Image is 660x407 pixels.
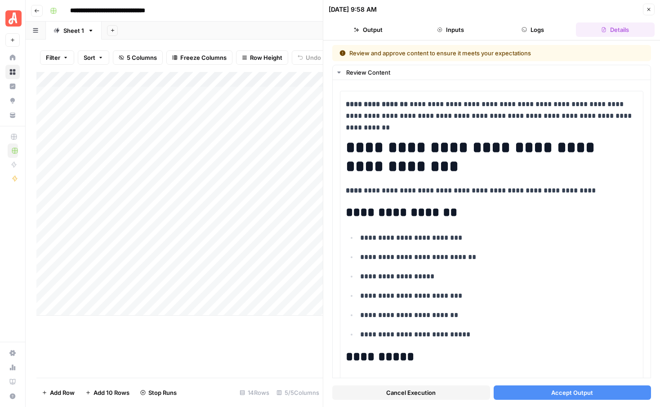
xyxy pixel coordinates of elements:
button: 5 Columns [113,50,163,65]
div: Review and approve content to ensure it meets your expectations [339,49,588,58]
button: Help + Support [5,389,20,403]
a: Home [5,50,20,65]
span: Add 10 Rows [94,388,129,397]
a: Opportunities [5,94,20,108]
div: Review Content [346,68,645,77]
button: Add 10 Rows [80,385,135,400]
a: Settings [5,346,20,360]
span: Stop Runs [148,388,177,397]
button: Accept Output [494,385,651,400]
span: Cancel Execution [386,388,436,397]
div: Sheet 1 [63,26,84,35]
button: Freeze Columns [166,50,232,65]
button: Inputs [411,22,490,37]
button: Undo [292,50,327,65]
button: Cancel Execution [332,385,490,400]
span: Filter [46,53,60,62]
span: 5 Columns [127,53,157,62]
button: Add Row [36,385,80,400]
span: Freeze Columns [180,53,227,62]
button: Logs [494,22,572,37]
button: Sort [78,50,109,65]
button: Stop Runs [135,385,182,400]
span: Accept Output [551,388,593,397]
a: Learning Hub [5,375,20,389]
button: Review Content [333,65,651,80]
button: Filter [40,50,74,65]
button: Workspace: Angi [5,7,20,30]
a: Your Data [5,108,20,122]
span: Row Height [250,53,282,62]
div: 14 Rows [236,385,273,400]
a: Browse [5,65,20,79]
button: Details [576,22,655,37]
button: Row Height [236,50,288,65]
a: Usage [5,360,20,375]
img: Angi Logo [5,10,22,27]
span: Undo [306,53,321,62]
a: Insights [5,79,20,94]
button: Output [329,22,407,37]
div: [DATE] 9:58 AM [329,5,377,14]
a: Sheet 1 [46,22,102,40]
span: Sort [84,53,95,62]
div: 5/5 Columns [273,385,323,400]
span: Add Row [50,388,75,397]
